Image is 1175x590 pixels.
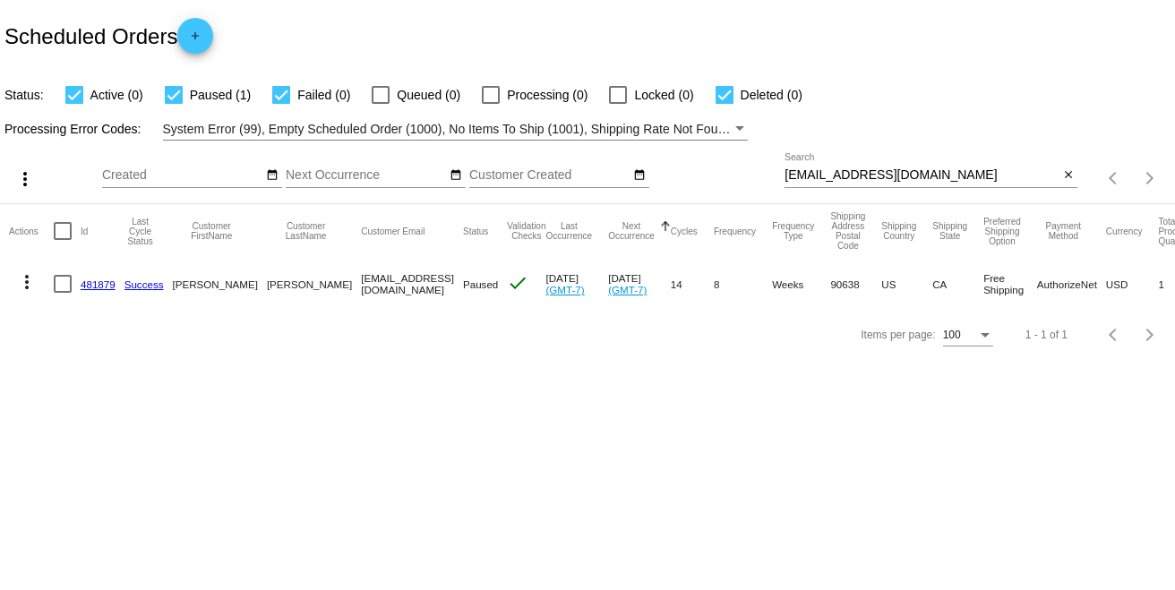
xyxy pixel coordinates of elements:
[1025,329,1068,341] div: 1 - 1 of 1
[124,217,157,246] button: Change sorting for LastProcessingCycleId
[184,30,206,51] mat-icon: add
[361,258,463,310] mat-cell: [EMAIL_ADDRESS][DOMAIN_NAME]
[469,168,630,183] input: Customer Created
[1096,317,1132,353] button: Previous page
[4,88,44,102] span: Status:
[163,118,749,141] mat-select: Filter by Processing Error Codes
[1106,258,1159,310] mat-cell: USD
[507,272,528,294] mat-icon: check
[671,258,714,310] mat-cell: 14
[1132,160,1168,196] button: Next page
[267,258,361,310] mat-cell: [PERSON_NAME]
[1106,226,1143,236] button: Change sorting for CurrencyIso
[1037,258,1106,310] mat-cell: AuthorizeNet
[14,168,36,190] mat-icon: more_vert
[463,278,498,290] span: Paused
[633,168,646,183] mat-icon: date_range
[608,258,671,310] mat-cell: [DATE]
[4,18,213,54] h2: Scheduled Orders
[173,258,267,310] mat-cell: [PERSON_NAME]
[714,226,756,236] button: Change sorting for Frequency
[4,122,142,136] span: Processing Error Codes:
[267,221,345,241] button: Change sorting for CustomerLastName
[943,329,961,341] span: 100
[90,84,143,106] span: Active (0)
[983,217,1021,246] button: Change sorting for PreferredShippingOption
[772,221,814,241] button: Change sorting for FrequencyType
[608,284,647,295] a: (GMT-7)
[881,221,916,241] button: Change sorting for ShippingCountry
[545,221,592,241] button: Change sorting for LastOccurrenceUtc
[608,221,655,241] button: Change sorting for NextOccurrenceUtc
[397,84,460,106] span: Queued (0)
[361,226,425,236] button: Change sorting for CustomerEmail
[671,226,698,236] button: Change sorting for Cycles
[830,258,881,310] mat-cell: 90638
[507,204,545,258] mat-header-cell: Validation Checks
[1059,167,1077,185] button: Clear
[785,168,1059,183] input: Search
[714,258,772,310] mat-cell: 8
[190,84,251,106] span: Paused (1)
[861,329,935,341] div: Items per page:
[545,284,584,295] a: (GMT-7)
[102,168,263,183] input: Created
[1096,160,1132,196] button: Previous page
[507,84,587,106] span: Processing (0)
[943,329,993,342] mat-select: Items per page:
[741,84,802,106] span: Deleted (0)
[81,278,116,290] a: 481879
[1132,317,1168,353] button: Next page
[124,278,164,290] a: Success
[881,258,932,310] mat-cell: US
[634,84,693,106] span: Locked (0)
[1062,168,1075,183] mat-icon: close
[545,258,608,310] mat-cell: [DATE]
[1037,221,1090,241] button: Change sorting for PaymentMethod.Type
[297,84,350,106] span: Failed (0)
[286,168,447,183] input: Next Occurrence
[173,221,251,241] button: Change sorting for CustomerFirstName
[932,221,967,241] button: Change sorting for ShippingState
[81,226,88,236] button: Change sorting for Id
[772,258,830,310] mat-cell: Weeks
[16,271,38,293] mat-icon: more_vert
[450,168,462,183] mat-icon: date_range
[932,258,983,310] mat-cell: CA
[983,258,1037,310] mat-cell: Free Shipping
[830,211,865,251] button: Change sorting for ShippingPostcode
[463,226,488,236] button: Change sorting for Status
[266,168,279,183] mat-icon: date_range
[9,204,54,258] mat-header-cell: Actions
